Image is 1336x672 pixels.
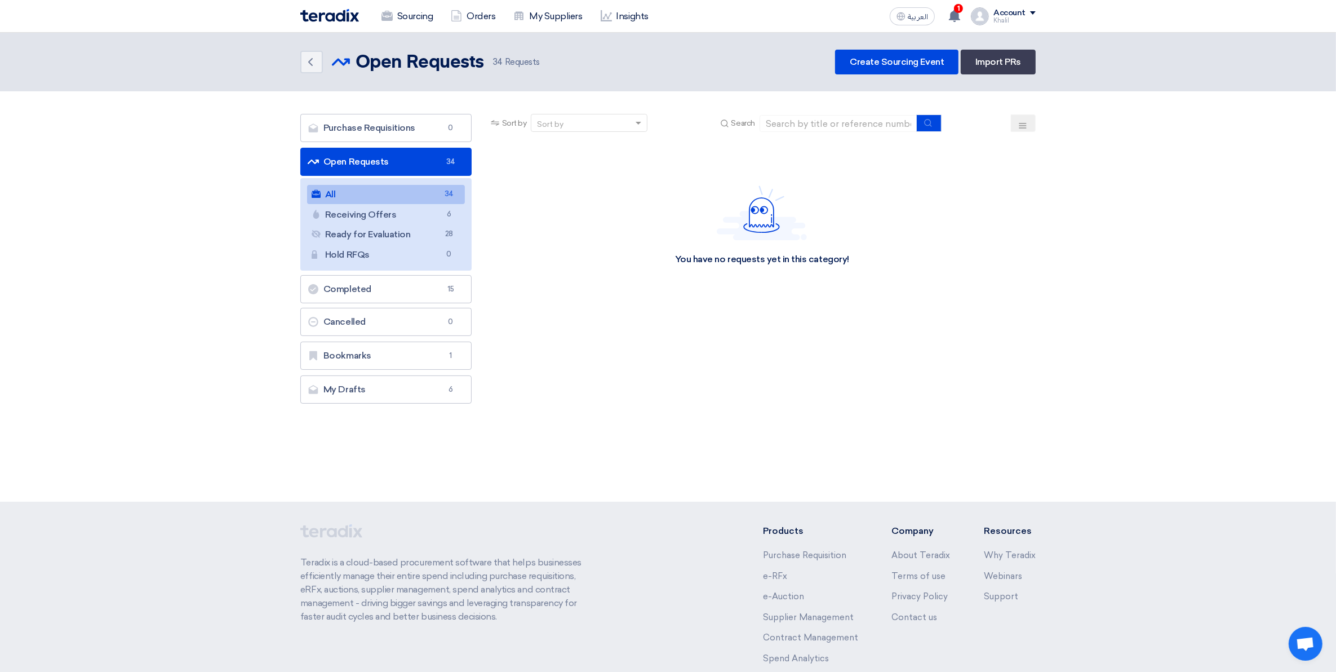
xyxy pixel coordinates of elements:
[954,4,963,13] span: 1
[307,205,465,224] a: Receiving Offers
[307,245,465,264] a: Hold RFQs
[307,225,465,244] a: Ready for Evaluation
[300,556,594,624] p: Teradix is a cloud-based procurement software that helps businesses efficiently manage their enti...
[300,114,472,142] a: Purchase Requisitions0
[442,188,456,200] span: 34
[504,4,591,29] a: My Suppliers
[300,148,472,176] a: Open Requests34
[891,550,950,560] a: About Teradix
[993,17,1036,24] div: Khalil
[300,275,472,303] a: Completed15
[537,118,563,130] div: Sort by
[961,50,1036,74] a: Import PRs
[763,633,858,643] a: Contract Management
[442,249,456,260] span: 0
[502,117,527,129] span: Sort by
[444,156,458,167] span: 34
[444,284,458,295] span: 15
[763,653,829,664] a: Spend Analytics
[984,524,1036,538] li: Resources
[444,384,458,395] span: 6
[444,122,458,134] span: 0
[763,591,804,602] a: e-Auction
[760,115,917,132] input: Search by title or reference number
[984,571,1022,581] a: Webinars
[444,316,458,328] span: 0
[763,612,854,622] a: Supplier Management
[891,591,948,602] a: Privacy Policy
[300,308,472,336] a: Cancelled0
[372,4,442,29] a: Sourcing
[442,228,456,240] span: 28
[731,117,755,129] span: Search
[835,50,958,74] a: Create Sourcing Event
[891,524,950,538] li: Company
[984,550,1036,560] a: Why Teradix
[300,342,472,370] a: Bookmarks1
[717,185,807,240] img: Hello
[1289,627,1322,661] div: Open chat
[675,254,849,266] div: You have no requests yet in this category!
[763,571,787,581] a: e-RFx
[908,13,928,21] span: العربية
[300,9,359,22] img: Teradix logo
[307,185,465,204] a: All
[891,612,937,622] a: Contact us
[442,209,456,220] span: 6
[993,8,1026,18] div: Account
[890,7,935,25] button: العربية
[971,7,989,25] img: profile_test.png
[763,550,846,560] a: Purchase Requisition
[493,57,503,67] span: 34
[984,591,1018,602] a: Support
[763,524,858,538] li: Products
[356,51,484,74] h2: Open Requests
[300,375,472,404] a: My Drafts6
[442,4,504,29] a: Orders
[592,4,658,29] a: Insights
[891,571,946,581] a: Terms of use
[444,350,458,361] span: 1
[493,56,540,69] span: Requests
